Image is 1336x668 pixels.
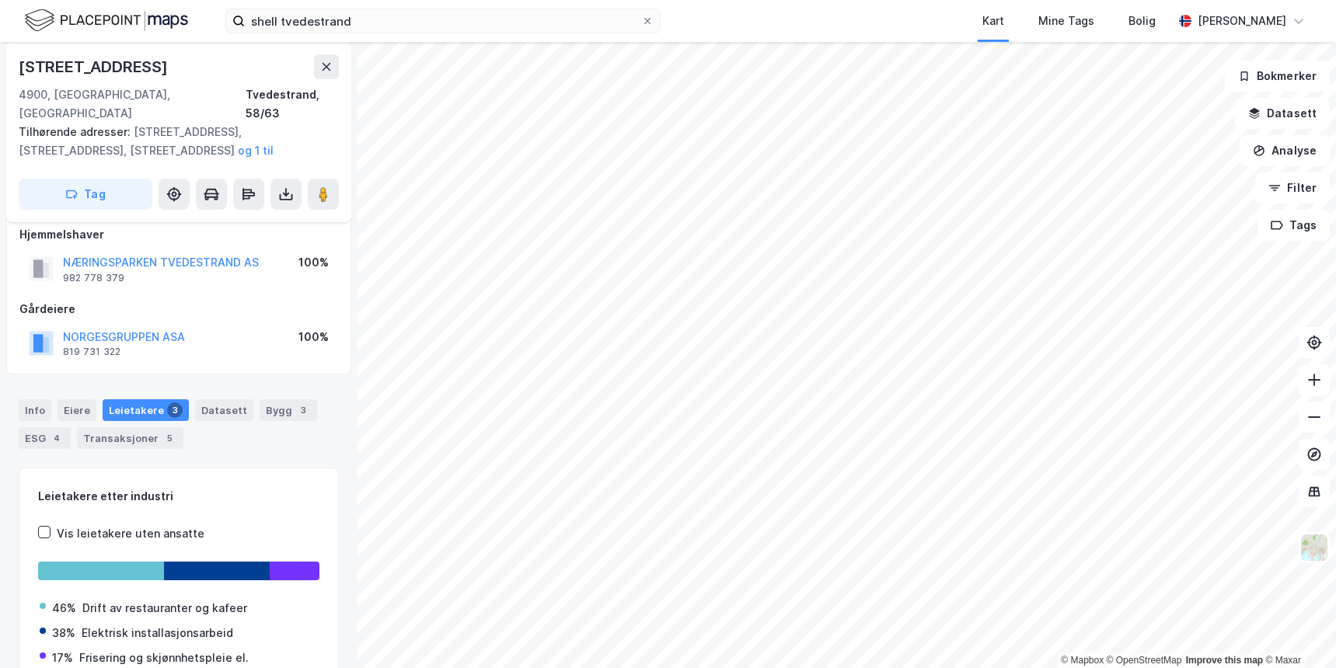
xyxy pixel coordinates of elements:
[52,599,76,618] div: 46%
[295,402,311,418] div: 3
[58,399,96,421] div: Eiere
[1299,533,1329,562] img: Z
[52,624,75,642] div: 38%
[1240,135,1330,166] button: Analyse
[1258,593,1336,668] div: Kontrollprogram for chat
[19,125,134,138] span: Tilhørende adresser:
[52,649,73,667] div: 17%
[1225,61,1330,92] button: Bokmerker
[57,524,204,543] div: Vis leietakere uten ansatte
[195,399,253,421] div: Datasett
[19,225,338,244] div: Hjemmelshaver
[982,12,1004,30] div: Kart
[162,430,177,446] div: 5
[63,272,124,284] div: 982 778 379
[49,430,65,446] div: 4
[1128,12,1156,30] div: Bolig
[1038,12,1094,30] div: Mine Tags
[19,300,338,318] div: Gårdeiere
[63,346,120,358] div: 819 731 322
[1258,593,1336,668] iframe: Chat Widget
[1235,98,1330,129] button: Datasett
[25,7,188,34] img: logo.f888ab2527a4732fd821a326f86c7f29.svg
[19,85,246,123] div: 4900, [GEOGRAPHIC_DATA], [GEOGRAPHIC_DATA]
[103,399,189,421] div: Leietakere
[19,54,171,79] div: [STREET_ADDRESS]
[1258,210,1330,241] button: Tags
[19,179,152,210] button: Tag
[38,487,319,506] div: Leietakere etter industri
[1186,655,1263,666] a: Improve this map
[77,427,183,449] div: Transaksjoner
[82,624,233,642] div: Elektrisk installasjonsarbeid
[167,402,183,418] div: 3
[1255,172,1330,204] button: Filter
[246,85,339,123] div: Tvedestrand, 58/63
[79,649,249,667] div: Frisering og skjønnhetspleie el.
[19,399,51,421] div: Info
[82,599,247,618] div: Drift av restauranter og kafeer
[298,328,329,346] div: 100%
[260,399,317,421] div: Bygg
[245,9,641,33] input: Søk på adresse, matrikkel, gårdeiere, leietakere eller personer
[1107,655,1182,666] a: OpenStreetMap
[1061,655,1104,666] a: Mapbox
[1198,12,1286,30] div: [PERSON_NAME]
[19,427,71,449] div: ESG
[298,253,329,272] div: 100%
[19,123,326,160] div: [STREET_ADDRESS], [STREET_ADDRESS], [STREET_ADDRESS]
